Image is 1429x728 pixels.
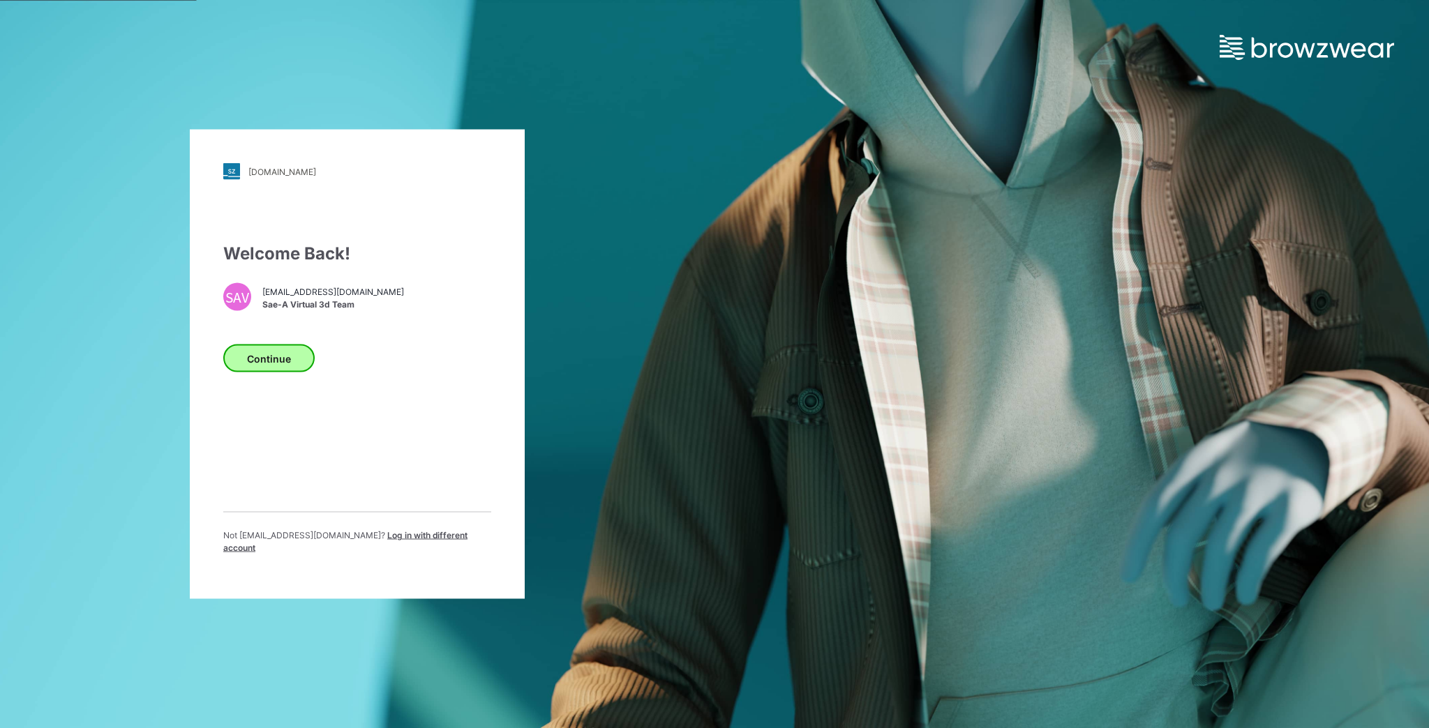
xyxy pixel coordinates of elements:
[248,166,316,176] div: [DOMAIN_NAME]
[223,344,315,372] button: Continue
[1220,35,1394,60] img: browzwear-logo.e42bd6dac1945053ebaf764b6aa21510.svg
[223,163,491,180] a: [DOMAIN_NAME]
[223,529,491,554] p: Not [EMAIL_ADDRESS][DOMAIN_NAME] ?
[223,241,491,266] div: Welcome Back!
[223,163,240,180] img: stylezone-logo.562084cfcfab977791bfbf7441f1a819.svg
[262,298,404,310] span: Sae-A Virtual 3d Team
[262,285,404,298] span: [EMAIL_ADDRESS][DOMAIN_NAME]
[223,283,251,311] div: SAV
